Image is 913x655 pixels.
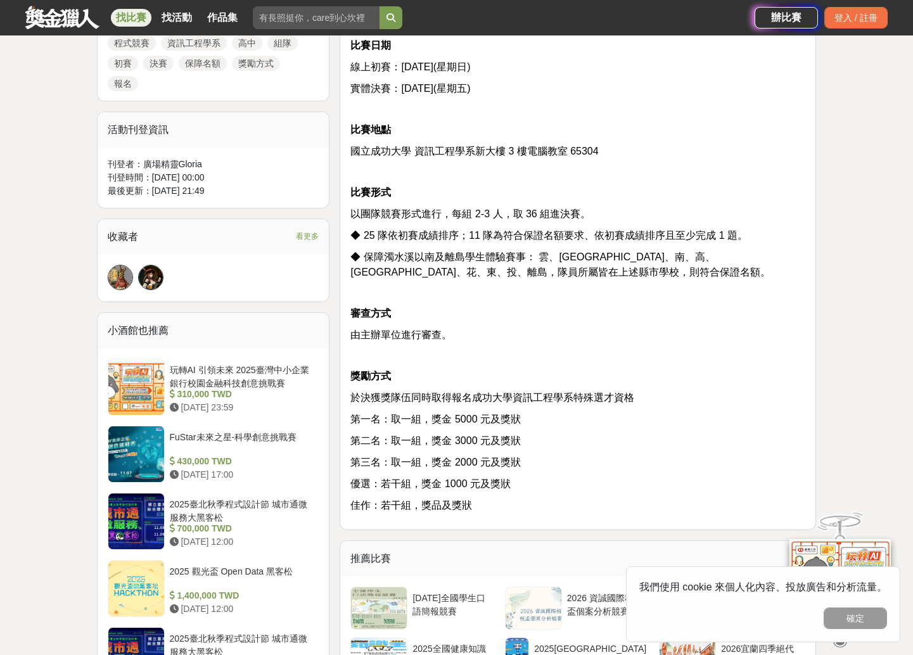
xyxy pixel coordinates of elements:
[350,457,520,467] span: 第三名：取一組，獎金 2000 元及獎狀
[108,56,138,71] a: 初賽
[98,313,329,348] div: 小酒館也推薦
[340,541,815,576] div: 推薦比賽
[296,229,319,243] span: 看更多
[232,56,280,71] a: 獎勵方式
[350,40,391,51] strong: 比賽日期
[253,6,380,29] input: 有長照挺你，care到心坎裡！青春出手，拍出照顧 影音徵件活動
[639,582,887,592] span: 我們使用 cookie 來個人化內容、投放廣告和分析流量。
[350,61,470,72] span: 線上初賽：[DATE](星期日)
[170,565,314,589] div: 2025 觀光盃 Open Data 黑客松
[179,56,227,71] a: 保障名額
[350,371,391,381] strong: 獎勵方式
[412,592,492,616] div: [DATE]全國學生口語簡報競賽
[350,500,472,511] span: 佳作：若干組，獎品及獎狀
[755,7,818,29] a: 辦比賽
[143,56,174,71] a: 決賽
[161,35,227,51] a: 資訊工程學系
[98,112,329,148] div: 活動刊登資訊
[170,364,314,388] div: 玩轉AI 引領未來 2025臺灣中小企業銀行校園金融科技創意挑戰賽
[108,265,132,289] img: Avatar
[170,522,314,535] div: 700,000 TWD
[170,602,314,616] div: [DATE] 12:00
[350,187,391,198] strong: 比賽形式
[108,493,319,550] a: 2025臺北秋季程式設計節 城市通微服務大黑客松 700,000 TWD [DATE] 12:00
[170,388,314,401] div: 310,000 TWD
[138,265,163,290] a: Avatar
[170,589,314,602] div: 1,400,000 TWD
[350,308,391,319] strong: 審查方式
[267,35,298,51] a: 組隊
[232,35,262,51] a: 高中
[350,208,591,219] span: 以團隊競賽形式進行，每組 2-3 人，取 36 組進決賽。
[108,560,319,617] a: 2025 觀光盃 Open Data 黑客松 1,400,000 TWD [DATE] 12:00
[108,158,319,171] div: 刊登者： 廣場精靈Gloria
[350,251,770,277] span: ◆ 保障濁水溪以南及離島學生體驗賽事： 雲、[GEOGRAPHIC_DATA]、南、高、[GEOGRAPHIC_DATA]、花、東、投、離島，隊員所屬皆在上述縣市學校，則符合保證名額。
[108,359,319,416] a: 玩轉AI 引領未來 2025臺灣中小企業銀行校園金融科技創意挑戰賽 310,000 TWD [DATE] 23:59
[111,9,151,27] a: 找比賽
[108,184,319,198] div: 最後更新： [DATE] 21:49
[350,587,497,630] a: [DATE]全國學生口語簡報競賽
[350,414,520,424] span: 第一名：取一組，獎金 5000 元及獎狀
[108,426,319,483] a: FuStar未來之星-科學創意挑戰賽 430,000 TWD [DATE] 17:00
[824,607,887,629] button: 確定
[202,9,243,27] a: 作品集
[170,468,314,481] div: [DATE] 17:00
[170,431,314,455] div: FuStar未來之星-科學創意挑戰賽
[108,76,138,91] a: 報名
[350,83,470,94] span: 實體決賽：[DATE](星期五)
[505,587,651,630] a: 2026 資誠國際租稅盃個案分析競賽
[350,329,452,340] span: 由主辦單位進行審查。
[789,539,891,623] img: d2146d9a-e6f6-4337-9592-8cefde37ba6b.png
[108,171,319,184] div: 刊登時間： [DATE] 00:00
[108,35,156,51] a: 程式競賽
[350,478,510,489] span: 優選：若干組，獎金 1000 元及獎狀
[170,455,314,468] div: 430,000 TWD
[170,498,314,522] div: 2025臺北秋季程式設計節 城市通微服務大黑客松
[108,265,133,290] a: Avatar
[824,7,888,29] div: 登入 / 註冊
[139,265,163,289] img: Avatar
[170,401,314,414] div: [DATE] 23:59
[350,146,598,156] span: 國立成功大學 資訊工程學系新大樓 3 樓電腦教室 65304
[350,392,634,403] span: 於決獲獎隊伍同時取得報名成功大學資訊工程學系特殊選才資格
[108,231,138,242] span: 收藏者
[567,592,646,616] div: 2026 資誠國際租稅盃個案分析競賽
[350,124,391,135] strong: 比賽地點
[350,435,520,446] span: 第二名：取一組，獎金 3000 元及獎狀
[156,9,197,27] a: 找活動
[170,535,314,549] div: [DATE] 12:00
[350,230,748,241] span: ◆ 25 隊依初賽成績排序；11 隊為符合保證名額要求、依初賽成績排序且至少完成 1 題。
